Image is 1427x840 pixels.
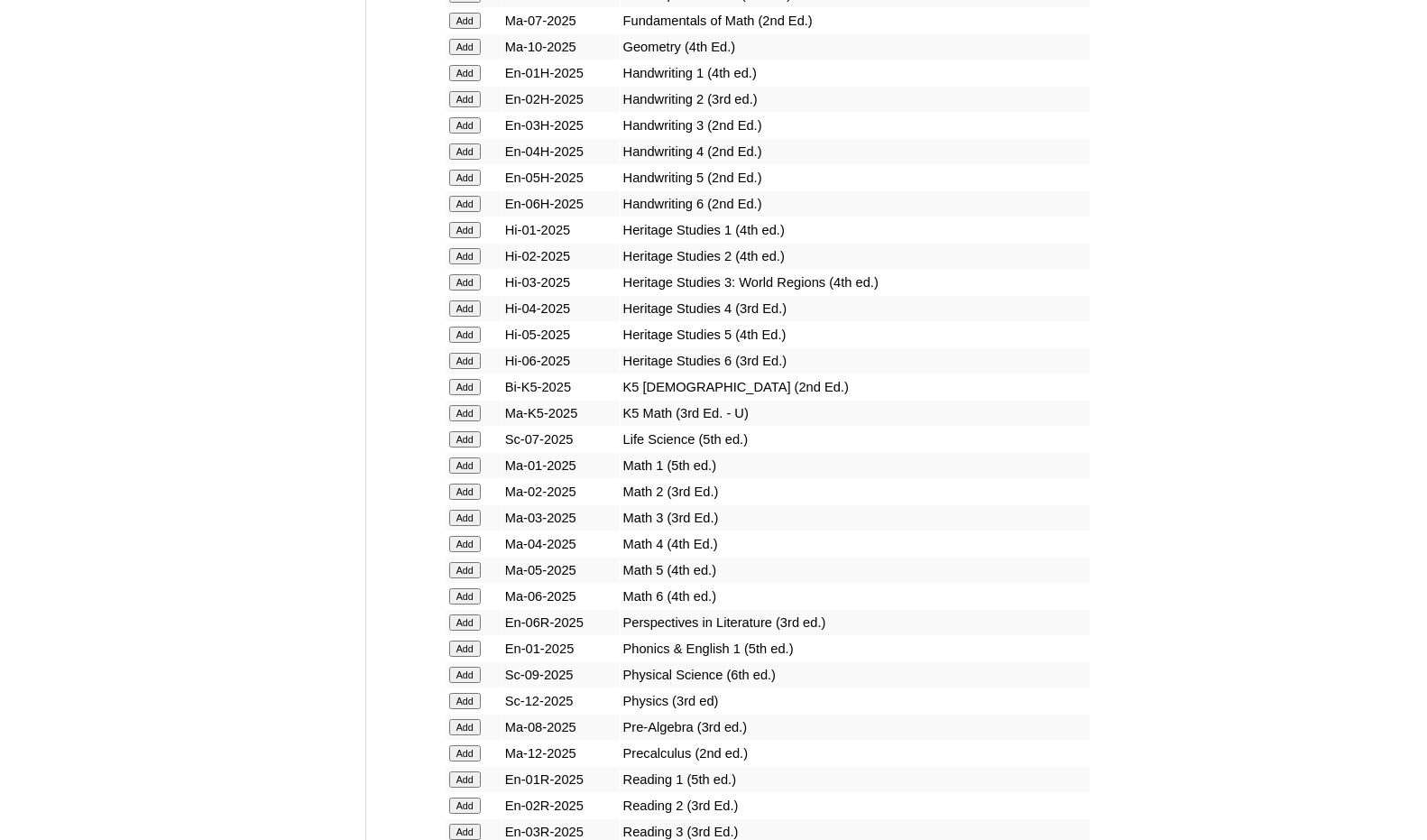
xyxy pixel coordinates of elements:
td: Ma-07-2025 [502,8,620,33]
td: Heritage Studies 3: World Regions (4th ed.) [621,270,1090,295]
td: Perspectives in Literature (3rd ed.) [621,610,1090,635]
td: Fundamentals of Math (2nd Ed.) [621,8,1090,33]
input: Add [449,405,481,421]
td: Hi-01-2025 [502,217,620,243]
td: Sc-12-2025 [502,688,620,714]
input: Add [449,588,481,605]
input: Add [449,170,481,186]
td: Heritage Studies 4 (3rd Ed.) [621,296,1090,321]
td: Bi-K5-2025 [502,374,620,400]
td: Math 6 (4th ed.) [621,584,1090,609]
td: Ma-K5-2025 [502,401,620,426]
td: Ma-05-2025 [502,558,620,583]
input: Add [449,641,481,657]
input: Add [449,562,481,578]
td: Precalculus (2nd ed.) [621,741,1090,766]
input: Add [449,196,481,212]
td: Handwriting 2 (3rd ed.) [621,87,1090,112]
input: Add [449,248,481,264]
input: Add [449,693,481,709]
td: En-01R-2025 [502,767,620,792]
td: Handwriting 4 (2nd Ed.) [621,139,1090,164]
td: En-03H-2025 [502,113,620,138]
input: Add [449,614,481,631]
td: Heritage Studies 1 (4th ed.) [621,217,1090,243]
td: Ma-04-2025 [502,531,620,557]
input: Add [449,667,481,683]
td: Ma-03-2025 [502,505,620,531]
td: En-02R-2025 [502,793,620,818]
td: Hi-06-2025 [502,348,620,374]
input: Add [449,91,481,107]
input: Add [449,353,481,369]
input: Add [449,143,481,160]
td: Math 2 (3rd Ed.) [621,479,1090,504]
input: Add [449,798,481,814]
td: Sc-09-2025 [502,662,620,688]
input: Add [449,484,481,500]
td: Ma-01-2025 [502,453,620,478]
td: Ma-06-2025 [502,584,620,609]
td: Reading 1 (5th ed.) [621,767,1090,792]
td: Handwriting 6 (2nd Ed.) [621,191,1090,217]
td: Sc-07-2025 [502,427,620,452]
td: Math 5 (4th ed.) [621,558,1090,583]
td: Hi-04-2025 [502,296,620,321]
td: En-02H-2025 [502,87,620,112]
td: Physical Science (6th ed.) [621,662,1090,688]
input: Add [449,457,481,474]
input: Add [449,379,481,395]
td: Math 1 (5th ed.) [621,453,1090,478]
td: Handwriting 5 (2nd Ed.) [621,165,1090,190]
input: Add [449,824,481,840]
td: Heritage Studies 6 (3rd Ed.) [621,348,1090,374]
td: En-01H-2025 [502,60,620,86]
input: Add [449,431,481,448]
input: Add [449,719,481,735]
input: Add [449,745,481,762]
td: K5 [DEMOGRAPHIC_DATA] (2nd Ed.) [621,374,1090,400]
input: Add [449,274,481,291]
td: Handwriting 1 (4th ed.) [621,60,1090,86]
td: Math 4 (4th Ed.) [621,531,1090,557]
input: Add [449,327,481,343]
td: Geometry (4th Ed.) [621,34,1090,60]
td: Physics (3rd ed) [621,688,1090,714]
td: Hi-03-2025 [502,270,620,295]
td: Heritage Studies 2 (4th ed.) [621,244,1090,269]
input: Add [449,222,481,238]
input: Add [449,536,481,552]
td: Phonics & English 1 (5th ed.) [621,636,1090,661]
td: En-06H-2025 [502,191,620,217]
td: Life Science (5th ed.) [621,427,1090,452]
td: Pre-Algebra (3rd ed.) [621,715,1090,740]
td: En-06R-2025 [502,610,620,635]
td: Math 3 (3rd Ed.) [621,505,1090,531]
input: Add [449,300,481,317]
td: Handwriting 3 (2nd Ed.) [621,113,1090,138]
td: En-05H-2025 [502,165,620,190]
td: Hi-02-2025 [502,244,620,269]
td: K5 Math (3rd Ed. - U) [621,401,1090,426]
td: Ma-10-2025 [502,34,620,60]
input: Add [449,510,481,526]
td: Heritage Studies 5 (4th Ed.) [621,322,1090,347]
td: Ma-12-2025 [502,741,620,766]
input: Add [449,117,481,134]
td: En-01-2025 [502,636,620,661]
input: Add [449,65,481,81]
td: En-04H-2025 [502,139,620,164]
td: Ma-08-2025 [502,715,620,740]
td: Hi-05-2025 [502,322,620,347]
input: Add [449,13,481,29]
td: Ma-02-2025 [502,479,620,504]
input: Add [449,39,481,55]
input: Add [449,771,481,788]
td: Reading 2 (3rd Ed.) [621,793,1090,818]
